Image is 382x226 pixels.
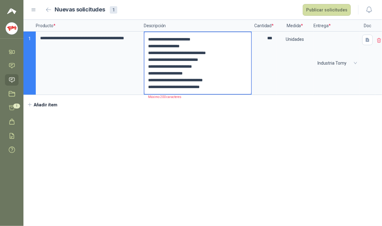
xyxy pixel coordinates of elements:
[313,15,360,32] p: Entrega
[303,4,351,16] button: Publicar solicitudes
[360,15,375,32] p: Doc
[7,7,16,15] img: Logo peakr
[110,6,117,14] div: 1
[276,15,313,32] p: Medida
[144,94,181,100] p: Máximo 200 caracteres
[36,15,144,32] p: Producto
[13,104,20,109] span: 1
[252,15,276,32] p: Cantidad
[23,100,61,110] button: Añadir ítem
[23,32,36,95] p: 1
[144,15,252,32] p: Descripción
[6,23,18,34] img: Company Logo
[318,58,356,68] span: Industria Tomy
[5,102,19,113] a: 1
[55,5,105,14] h2: Nuevas solicitudes
[277,32,313,46] div: Unidades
